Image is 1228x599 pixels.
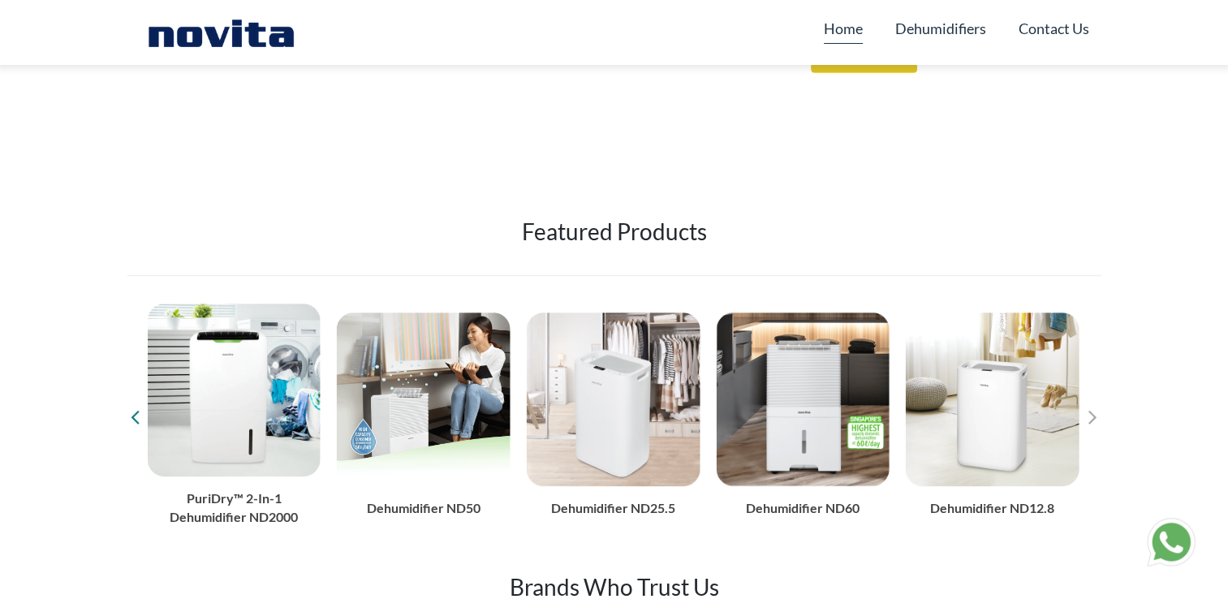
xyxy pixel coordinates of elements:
a: Home [824,13,863,44]
div: 6 / 8 [337,312,511,520]
a: Dehumidifier ND50 [367,500,480,515]
img: PuriDry™ 2-In-1 Dehumidifier ND2000 [147,304,321,477]
img: Dehumidifier ND60 [716,312,890,486]
img: Novita [140,16,303,49]
a: Dehumidifier ND25.5 [551,500,675,515]
h3: Featured Products [127,218,1101,246]
a: Contact Us [1019,13,1089,44]
a: Dehumidifier ND12.8 [930,500,1054,515]
a: Dehumidifier ND60 [746,500,860,515]
a: PuriDry™ 2-In-1 Dehumidifier ND2000 [170,490,298,524]
a: Dehumidifiers [895,13,986,44]
img: Dehumidifier ND25.5 [527,312,700,486]
div: 7 / 8 [527,312,700,520]
div: 8 / 8 [716,312,890,520]
img: Dehumidifier ND12.8 [906,312,1079,486]
img: Dehumidifier ND50 [337,312,511,486]
div: 5 / 8 [147,304,321,530]
div: 1 / 8 [906,312,1079,520]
